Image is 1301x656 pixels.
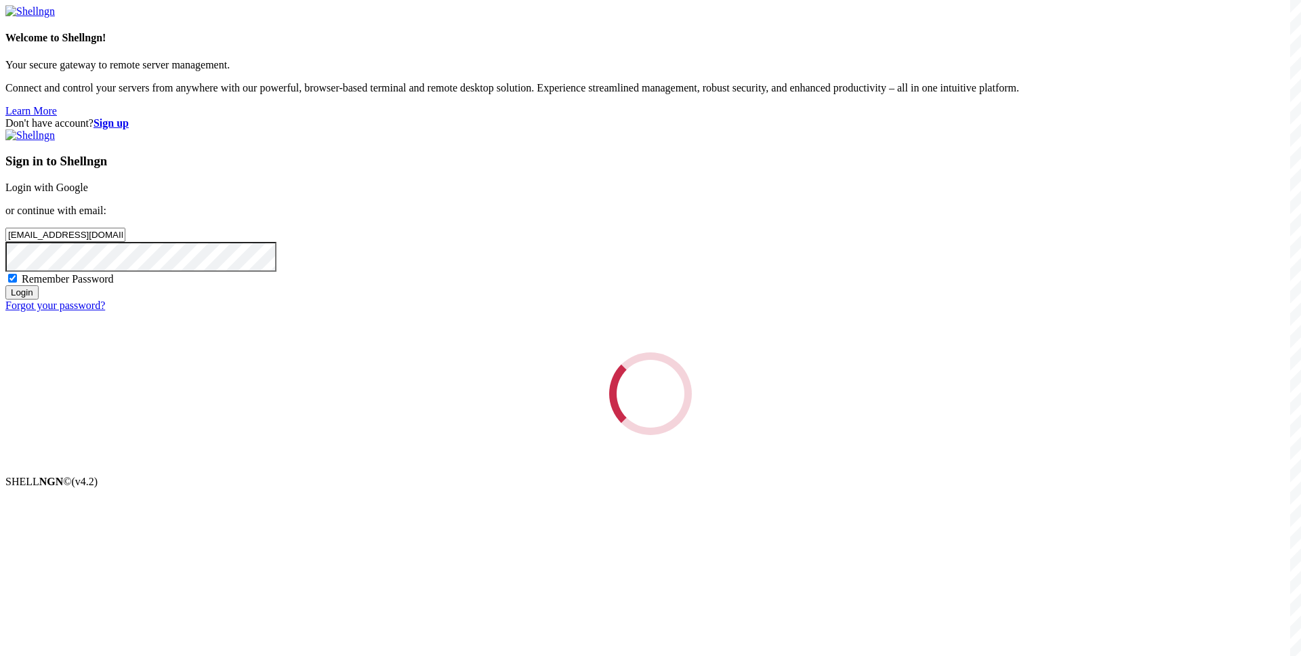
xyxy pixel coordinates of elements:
[5,285,39,300] input: Login
[5,154,1296,169] h3: Sign in to Shellngn
[5,5,55,18] img: Shellngn
[5,300,105,311] a: Forgot your password?
[5,205,1296,217] p: or continue with email:
[22,273,114,285] span: Remember Password
[5,129,55,142] img: Shellngn
[5,182,88,193] a: Login with Google
[5,59,1296,71] p: Your secure gateway to remote server management.
[5,32,1296,44] h4: Welcome to Shellngn!
[72,476,98,487] span: 4.2.0
[5,476,98,487] span: SHELL ©
[602,346,699,443] div: Loading...
[5,228,125,242] input: Email address
[8,274,17,283] input: Remember Password
[5,105,57,117] a: Learn More
[5,82,1296,94] p: Connect and control your servers from anywhere with our powerful, browser-based terminal and remo...
[5,117,1296,129] div: Don't have account?
[94,117,129,129] a: Sign up
[39,476,64,487] b: NGN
